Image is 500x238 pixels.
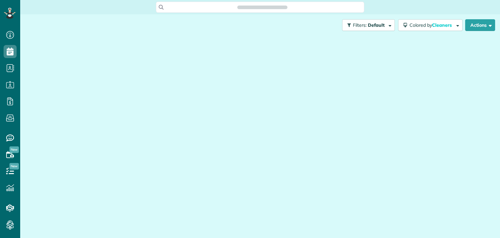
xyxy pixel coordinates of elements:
button: Colored byCleaners [398,19,463,31]
span: Search ZenMaid… [244,4,281,10]
span: New [9,146,19,153]
span: Colored by [410,22,454,28]
a: Filters: Default [339,19,395,31]
button: Actions [465,19,495,31]
span: New [9,163,19,170]
span: Cleaners [432,22,453,28]
button: Filters: Default [342,19,395,31]
span: Filters: [353,22,367,28]
span: Default [368,22,385,28]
